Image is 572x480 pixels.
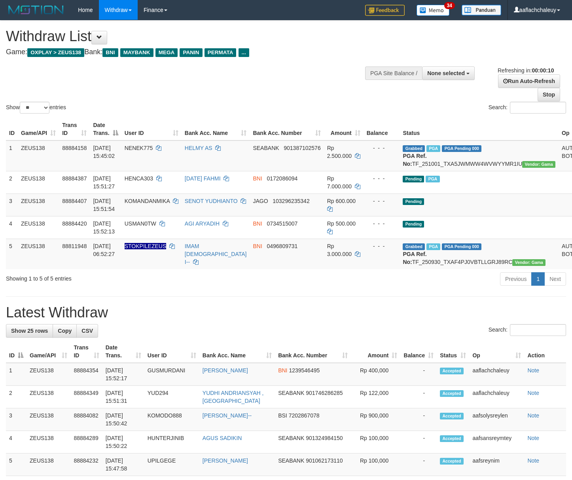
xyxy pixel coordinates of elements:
[400,140,559,171] td: TF_251001_TXA5JWMWW4WVWYYMR1IU
[253,220,262,227] span: BNI
[102,386,144,408] td: [DATE] 15:51:31
[70,408,102,431] td: 88884082
[327,175,352,190] span: Rp 7.000.000
[289,412,320,419] span: Copy 7202867078 to clipboard
[403,243,425,250] span: Grabbed
[306,435,343,441] span: Copy 901324984150 to clipboard
[70,363,102,386] td: 88884354
[440,390,464,397] span: Accepted
[324,118,364,140] th: Amount: activate to sort column ascending
[442,243,481,250] span: PGA Pending
[6,324,53,338] a: Show 25 rows
[327,220,356,227] span: Rp 500.000
[527,412,539,419] a: Note
[27,363,70,386] td: ZEUS138
[81,328,93,334] span: CSV
[527,435,539,441] a: Note
[6,4,66,16] img: MOTION_logo.png
[489,102,566,114] label: Search:
[6,271,233,283] div: Showing 1 to 5 of 5 entries
[327,243,352,257] span: Rp 3.000.000
[27,340,70,363] th: Game/API: activate to sort column ascending
[403,251,426,265] b: PGA Ref. No:
[538,88,560,101] a: Stop
[93,175,115,190] span: [DATE] 15:51:27
[239,48,249,57] span: ...
[437,340,469,363] th: Status: activate to sort column ascending
[400,363,437,386] td: -
[185,145,212,151] a: HELMY AS
[400,408,437,431] td: -
[544,272,566,286] a: Next
[444,2,455,9] span: 34
[440,413,464,419] span: Accepted
[62,145,87,151] span: 88884158
[102,453,144,476] td: [DATE] 15:47:58
[469,363,524,386] td: aaflachchaleuy
[273,198,309,204] span: Copy 103296235342 to clipboard
[125,198,170,204] span: KOMANDANMIKA
[70,340,102,363] th: Trans ID: activate to sort column ascending
[185,220,220,227] a: AGI ARYADIH
[6,140,18,171] td: 1
[6,118,18,140] th: ID
[527,390,539,396] a: Note
[367,175,397,182] div: - - -
[367,144,397,152] div: - - -
[522,161,555,168] span: Vendor URL: https://trx31.1velocity.biz
[267,243,297,249] span: Copy 0496809731 to clipboard
[125,243,167,249] span: Nama rekening ada tanda titik/strip, harap diedit
[267,220,297,227] span: Copy 0734515007 to clipboard
[400,431,437,453] td: -
[365,5,405,16] img: Feedback.jpg
[18,171,59,194] td: ZEUS138
[27,431,70,453] td: ZEUS138
[120,48,153,57] span: MAYBANK
[62,198,87,204] span: 88884407
[510,324,566,336] input: Search:
[440,368,464,374] span: Accepted
[11,328,48,334] span: Show 25 rows
[367,242,397,250] div: - - -
[203,390,264,404] a: YUDHI ANDRIANSYAH , [GEOGRAPHIC_DATA]
[6,363,27,386] td: 1
[155,48,178,57] span: MEGA
[125,145,153,151] span: NENEK775
[18,194,59,216] td: ZEUS138
[278,435,304,441] span: SEABANK
[6,194,18,216] td: 3
[278,457,304,464] span: SEABANK
[417,5,450,16] img: Button%20Memo.svg
[93,145,115,159] span: [DATE] 15:45:02
[93,220,115,235] span: [DATE] 15:52:13
[253,175,262,182] span: BNI
[351,408,400,431] td: Rp 900,000
[62,220,87,227] span: 88884420
[422,66,475,80] button: None selected
[18,216,59,239] td: ZEUS138
[144,408,199,431] td: KOMODO888
[426,243,440,250] span: Marked by aafsreyleap
[6,28,373,44] h1: Withdraw List
[76,324,98,338] a: CSV
[144,431,199,453] td: HUNTERJINIB
[531,272,545,286] a: 1
[121,118,182,140] th: User ID: activate to sort column ascending
[498,74,560,88] a: Run Auto-Refresh
[203,457,248,464] a: [PERSON_NAME]
[144,363,199,386] td: GUSMURDANI
[284,145,320,151] span: Copy 901387102576 to clipboard
[327,198,356,204] span: Rp 600.000
[367,197,397,205] div: - - -
[524,340,566,363] th: Action
[365,66,422,80] div: PGA Site Balance /
[6,171,18,194] td: 2
[253,145,279,151] span: SEABANK
[498,67,554,74] span: Refreshing in:
[275,340,351,363] th: Bank Acc. Number: activate to sort column ascending
[403,145,425,152] span: Grabbed
[400,453,437,476] td: -
[403,176,424,182] span: Pending
[400,239,559,269] td: TF_250930_TXAF4PJ0VBTLLGRJ89RC
[185,198,238,204] a: SENOT YUDHIANTO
